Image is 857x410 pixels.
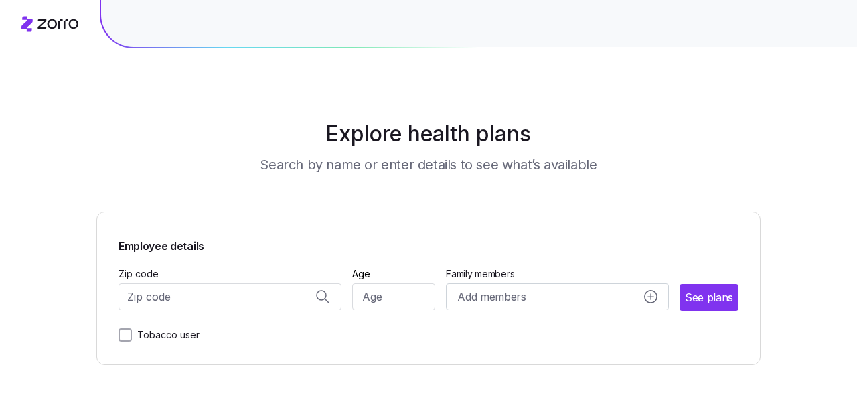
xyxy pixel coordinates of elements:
[119,283,341,310] input: Zip code
[352,267,370,281] label: Age
[457,289,526,305] span: Add members
[446,267,669,281] span: Family members
[130,118,728,150] h1: Explore health plans
[119,234,204,255] span: Employee details
[685,289,733,306] span: See plans
[352,283,436,310] input: Age
[119,267,159,281] label: Zip code
[644,290,657,303] svg: add icon
[446,283,669,310] button: Add membersadd icon
[680,284,738,311] button: See plans
[260,155,597,174] h3: Search by name or enter details to see what’s available
[132,327,200,343] label: Tobacco user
